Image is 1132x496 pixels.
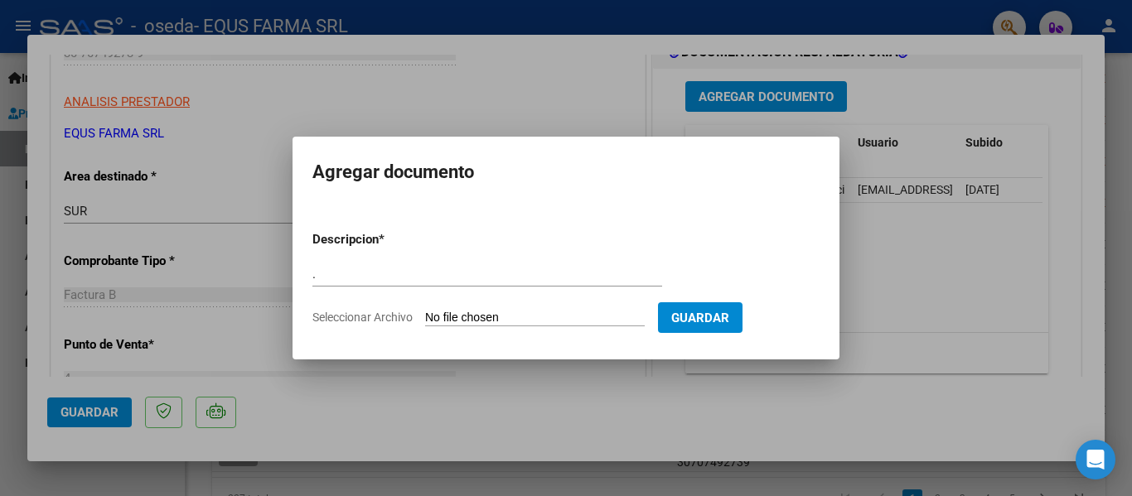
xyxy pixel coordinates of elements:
span: Seleccionar Archivo [312,311,413,324]
div: Open Intercom Messenger [1076,440,1115,479]
p: Descripcion [312,230,465,249]
span: Guardar [671,311,729,325]
h2: Agregar documento [312,157,820,188]
button: Guardar [658,302,743,333]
